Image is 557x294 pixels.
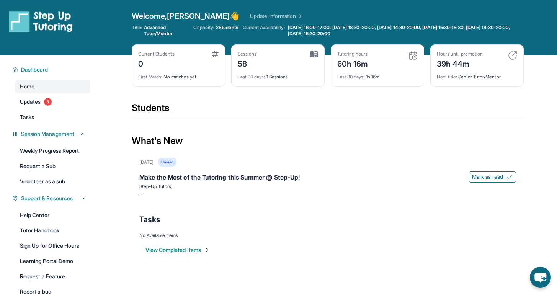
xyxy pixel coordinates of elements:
[337,69,418,80] div: 1h 16m
[15,208,90,222] a: Help Center
[138,74,163,80] span: First Match :
[18,66,86,73] button: Dashboard
[21,194,73,202] span: Support & Resources
[18,194,86,202] button: Support & Resources
[238,51,257,57] div: Sessions
[20,83,34,90] span: Home
[138,69,219,80] div: No matches yet
[44,98,52,106] span: 3
[15,269,90,283] a: Request a Feature
[18,130,86,138] button: Session Management
[288,24,522,37] span: [DATE] 16:00-17:00, [DATE] 18:30-20:00, [DATE] 14:30-20:00, [DATE] 15:30-18:30, [DATE] 14:30-20:0...
[212,51,219,57] img: card
[20,113,34,121] span: Tasks
[139,173,516,183] div: Make the Most of the Tutoring this Summer @ Step-Up!
[145,246,210,254] button: View Completed Items
[132,11,240,21] span: Welcome, [PERSON_NAME] 👋
[15,175,90,188] a: Volunteer as a sub
[337,57,368,69] div: 60h 16m
[193,24,214,31] span: Capacity:
[337,51,368,57] div: Tutoring hours
[132,24,142,37] span: Title:
[139,159,154,165] div: [DATE]
[337,74,365,80] span: Last 30 days :
[508,51,517,60] img: card
[296,12,304,20] img: Chevron Right
[15,224,90,237] a: Tutor Handbook
[132,124,524,158] div: What's New
[21,66,48,73] span: Dashboard
[437,69,517,80] div: Senior Tutor/Mentor
[21,130,74,138] span: Session Management
[15,254,90,268] a: Learning Portal Demo
[243,24,285,37] span: Current Availability:
[238,57,257,69] div: 58
[20,98,41,106] span: Updates
[15,144,90,158] a: Weekly Progress Report
[139,214,160,225] span: Tasks
[238,69,318,80] div: 1 Sessions
[15,159,90,173] a: Request a Sub
[138,51,175,57] div: Current Students
[286,24,523,37] a: [DATE] 16:00-17:00, [DATE] 18:30-20:00, [DATE] 14:30-20:00, [DATE] 15:30-18:30, [DATE] 14:30-20:0...
[139,183,516,189] p: Step-Up Tutors,
[250,12,304,20] a: Update Information
[15,239,90,253] a: Sign Up for Office Hours
[216,24,238,31] span: 2 Students
[310,51,318,58] img: card
[15,80,90,93] a: Home
[139,232,516,238] div: No Available Items
[437,57,483,69] div: 39h 44m
[437,51,483,57] div: Hours until promotion
[132,102,524,119] div: Students
[9,11,73,32] img: logo
[472,173,503,181] span: Mark as read
[15,110,90,124] a: Tasks
[15,95,90,109] a: Updates3
[144,24,189,37] span: Advanced Tutor/Mentor
[158,158,176,167] div: Unread
[506,174,513,180] img: Mark as read
[530,267,551,288] button: chat-button
[238,74,265,80] span: Last 30 days :
[437,74,457,80] span: Next title :
[469,171,516,183] button: Mark as read
[408,51,418,60] img: card
[138,57,175,69] div: 0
